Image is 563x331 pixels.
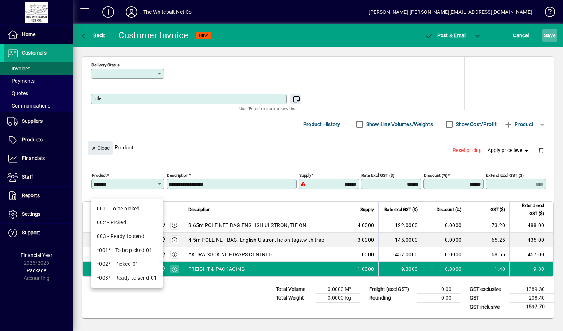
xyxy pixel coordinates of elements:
button: Product [500,118,537,131]
span: Settings [22,211,40,217]
button: Close [88,141,113,155]
a: Knowledge Base [539,1,554,25]
td: 0.0000 [422,218,466,233]
div: 122.0000 [383,222,418,229]
button: Apply price level [485,144,533,157]
div: 145.0000 [383,236,418,244]
td: Rounding [365,294,417,303]
span: Customers [22,50,47,56]
div: 003 - Ready to send [97,233,157,240]
span: GST ($) [490,206,505,214]
button: Reset pricing [450,144,485,157]
app-page-header-button: Delete [532,147,550,153]
td: 457.00 [509,247,553,262]
button: Product History [300,118,343,131]
span: Quotes [7,90,28,96]
mat-option: *003* - Ready to send-01 [91,271,163,285]
td: 0.0000 [422,233,466,247]
span: 1.0000 [357,265,374,273]
label: Show Cost/Profit [454,121,497,128]
a: Settings [4,205,73,223]
span: Staff [22,174,33,180]
div: *002* - Picked-01 [97,260,157,268]
td: 1597.70 [510,303,554,312]
mat-option: *001* - To be picked-01 [91,243,163,257]
td: 0.0000 Kg [316,294,360,303]
span: Extend excl GST ($) [514,202,544,218]
div: *003* - Ready to send-01 [97,274,157,282]
span: Rate excl GST ($) [384,206,418,214]
button: Post & Email [421,29,470,42]
div: The Whitebait Net Co [143,6,192,18]
a: Quotes [4,87,73,100]
span: Reset pricing [453,147,482,154]
mat-option: 001 - To be picked [91,202,163,215]
td: 65.25 [466,233,509,247]
button: Back [79,29,107,42]
span: Description [188,206,211,214]
mat-label: Supply [299,173,311,178]
mat-label: Rate excl GST ($) [361,173,394,178]
div: *001* - To be picked-01 [97,246,157,254]
span: FREIGHT & PACKAGING [188,265,245,273]
td: 0.0000 [422,247,466,262]
a: Reports [4,187,73,205]
span: Payments [7,78,35,84]
td: 68.55 [466,247,509,262]
td: 0.0000 [422,262,466,276]
a: Home [4,26,73,44]
span: Suppliers [22,118,43,124]
span: 4.0000 [357,222,374,229]
span: ave [544,30,555,41]
div: 9.3000 [383,265,418,273]
a: Communications [4,100,73,112]
td: GST [466,294,510,303]
span: ost & Email [425,32,467,38]
button: Profile [120,5,143,19]
div: 001 - To be picked [97,205,157,213]
mat-label: Title [93,96,101,101]
div: 002 - Picked [97,219,157,226]
mat-label: Extend excl GST ($) [486,173,524,178]
a: Invoices [4,62,73,75]
mat-hint: Use 'Enter' to start a new line [239,104,297,113]
div: Customer Invoice [118,30,189,41]
span: Home [22,31,35,37]
mat-label: Discount (%) [424,173,447,178]
td: 0.00 [417,285,460,294]
span: AKURA SOCK NET-TRAPS CENTRED [188,251,272,258]
td: 1.40 [466,262,509,276]
span: NEW [199,33,208,38]
span: Financials [22,155,45,161]
button: Cancel [511,29,531,42]
a: Financials [4,149,73,168]
button: Delete [532,141,550,159]
td: Total Weight [272,294,316,303]
td: GST exclusive [466,285,510,294]
a: Staff [4,168,73,186]
span: Product [504,118,533,130]
div: Product [82,134,554,161]
td: Total Volume [272,285,316,294]
div: 457.0000 [383,251,418,258]
span: Communications [7,103,50,109]
span: Invoices [7,66,30,71]
span: 4.5m POLE NET BAG, English Ulstron,Tie on tags,with trap [188,236,324,244]
span: Apply price level [488,147,530,154]
mat-option: 002 - Picked [91,215,163,229]
td: GST inclusive [466,303,510,312]
button: Add [97,5,120,19]
td: 1389.30 [510,285,554,294]
span: 3.65m POLE NET BAG,ENGLISH ULSTRON, TIE ON [188,222,306,229]
span: Supply [360,206,374,214]
td: 73.20 [466,218,509,233]
a: Support [4,224,73,242]
span: Support [22,230,40,235]
td: 488.00 [509,218,553,233]
span: 1.0000 [357,251,374,258]
span: Product History [303,118,340,130]
td: 0.00 [417,294,460,303]
span: Cancel [513,30,529,41]
span: Reports [22,192,40,198]
mat-option: *002* - Picked-01 [91,257,163,271]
